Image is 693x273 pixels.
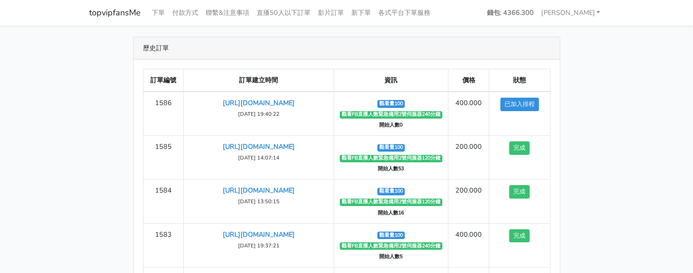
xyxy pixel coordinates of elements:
[377,122,405,129] span: 開始人數0
[348,4,375,22] a: 新下單
[340,111,443,119] span: 觀看FB直播人數緊急備用2號伺服器240分鐘
[134,37,560,60] div: 歷史訂單
[314,4,348,22] a: 影片訂單
[377,100,405,107] span: 觀看量100
[184,69,334,92] th: 訂單建立時間
[143,223,184,267] td: 1583
[375,4,434,22] a: 各式平台下單服務
[143,180,184,223] td: 1584
[509,229,530,243] button: 完成
[489,69,550,92] th: 狀態
[253,4,314,22] a: 直播50人以下訂單
[334,69,448,92] th: 資訊
[223,230,295,239] a: [URL][DOMAIN_NAME]
[538,4,604,22] a: [PERSON_NAME]
[448,69,489,92] th: 價格
[143,92,184,136] td: 1586
[223,186,295,195] a: [URL][DOMAIN_NAME]
[509,141,530,155] button: 完成
[340,199,443,206] span: 觀看FB直播人數緊急備用2號伺服器120分鐘
[377,232,405,239] span: 觀看量100
[238,110,279,118] small: [DATE] 19:40:22
[377,253,405,260] span: 開始人數5
[483,4,538,22] a: 錢包: 4366.300
[448,92,489,136] td: 400.000
[223,98,295,107] a: [URL][DOMAIN_NAME]
[448,180,489,223] td: 200.000
[143,136,184,180] td: 1585
[500,98,539,111] button: 已加入排程
[487,8,534,17] strong: 錢包: 4366.300
[202,4,253,22] a: 聯繫&注意事項
[143,69,184,92] th: 訂單編號
[238,154,279,161] small: [DATE] 14:07:14
[448,136,489,180] td: 200.000
[376,209,406,217] span: 開始人數16
[377,144,405,152] span: 觀看量100
[509,185,530,199] button: 完成
[376,166,406,173] span: 開始人數53
[223,142,295,151] a: [URL][DOMAIN_NAME]
[168,4,202,22] a: 付款方式
[377,188,405,195] span: 觀看量100
[89,4,141,22] a: topvipfansMe
[340,242,443,250] span: 觀看FB直播人數緊急備用2號伺服器240分鐘
[340,155,443,162] span: 觀看FB直播人數緊急備用2號伺服器120分鐘
[448,223,489,267] td: 400.000
[238,198,279,205] small: [DATE] 13:50:15
[148,4,168,22] a: 下單
[238,242,279,249] small: [DATE] 19:37:21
